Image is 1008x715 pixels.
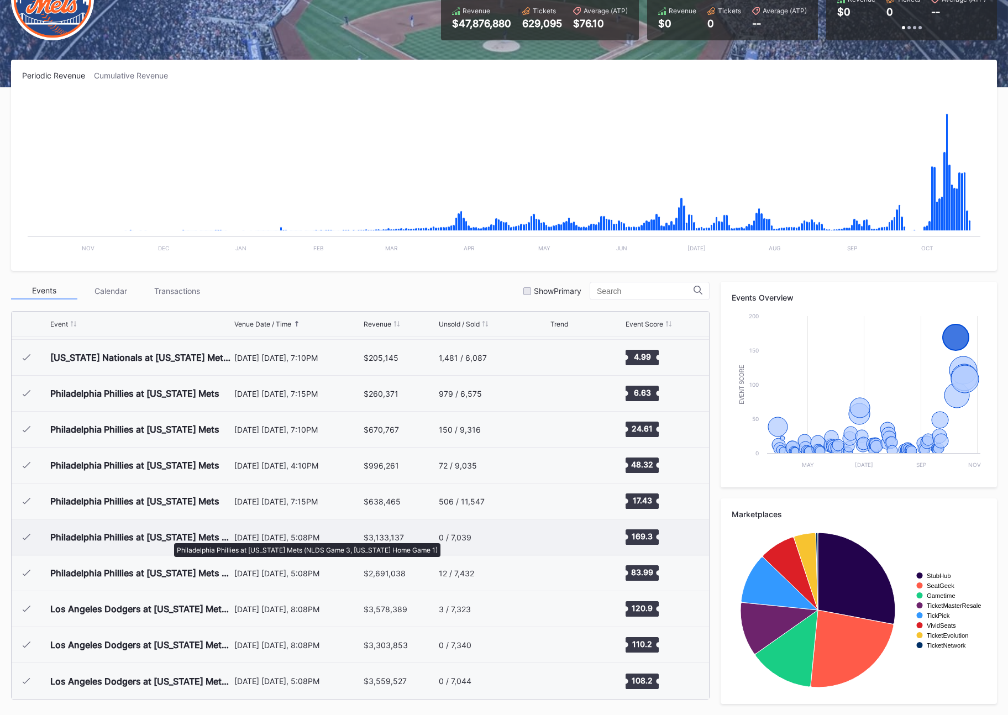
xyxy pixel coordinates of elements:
[364,353,398,362] div: $205,145
[50,496,219,507] div: Philadelphia Phillies at [US_STATE] Mets
[550,487,584,515] svg: Chart title
[550,667,584,695] svg: Chart title
[50,388,219,399] div: Philadelphia Phillies at [US_STATE] Mets
[452,18,511,29] div: $47,876,880
[631,460,653,469] text: 48.32
[632,424,653,433] text: 24.61
[927,642,966,649] text: TicketNetwork
[632,532,653,541] text: 169.3
[632,603,653,613] text: 120.9
[732,311,986,476] svg: Chart title
[364,533,404,542] div: $3,133,137
[633,352,650,361] text: 4.99
[234,353,361,362] div: [DATE] [DATE], 7:10PM
[931,6,940,18] div: --
[597,287,694,296] input: Search
[802,461,814,468] text: May
[921,245,933,251] text: Oct
[94,71,177,80] div: Cumulative Revenue
[533,7,556,15] div: Tickets
[234,320,291,328] div: Venue Date / Time
[534,286,581,296] div: Show Primary
[763,7,807,15] div: Average (ATP)
[364,461,399,470] div: $996,261
[550,523,584,551] svg: Chart title
[616,245,627,251] text: Jun
[550,595,584,623] svg: Chart title
[158,245,169,251] text: Dec
[687,245,706,251] text: [DATE]
[752,416,759,422] text: 50
[364,320,391,328] div: Revenue
[916,461,926,468] text: Sep
[550,416,584,443] svg: Chart title
[749,347,759,354] text: 150
[439,676,471,686] div: 0 / 7,044
[234,604,361,614] div: [DATE] [DATE], 8:08PM
[550,631,584,659] svg: Chart title
[77,282,144,299] div: Calendar
[364,569,406,578] div: $2,691,038
[234,640,361,650] div: [DATE] [DATE], 8:08PM
[886,6,893,18] div: 0
[769,245,780,251] text: Aug
[718,7,741,15] div: Tickets
[732,293,986,302] div: Events Overview
[364,389,398,398] div: $260,371
[439,389,482,398] div: 979 / 6,575
[927,572,951,579] text: StubHub
[739,365,745,404] text: Event Score
[463,7,490,15] div: Revenue
[550,344,584,371] svg: Chart title
[364,640,408,650] div: $3,303,853
[837,6,851,18] div: $0
[234,569,361,578] div: [DATE] [DATE], 5:08PM
[927,582,954,589] text: SeatGeek
[50,676,232,687] div: Los Angeles Dodgers at [US_STATE] Mets (NLCS Game 5, [US_STATE] Home Game 3)
[234,389,361,398] div: [DATE] [DATE], 7:15PM
[439,497,485,506] div: 506 / 11,547
[235,245,246,251] text: Jan
[234,533,361,542] div: [DATE] [DATE], 5:08PM
[439,353,487,362] div: 1,481 / 6,087
[847,245,857,251] text: Sep
[632,496,652,505] text: 17.43
[364,425,399,434] div: $670,767
[927,602,981,609] text: TicketMasterResale
[234,497,361,506] div: [DATE] [DATE], 7:15PM
[22,94,986,260] svg: Chart title
[144,282,210,299] div: Transactions
[522,18,562,29] div: 629,095
[658,18,696,29] div: $0
[669,7,696,15] div: Revenue
[364,676,407,686] div: $3,559,527
[50,639,232,650] div: Los Angeles Dodgers at [US_STATE] Mets (NLCS Game 4, [US_STATE] Home Game 2)
[927,632,968,639] text: TicketEvolution
[50,603,232,614] div: Los Angeles Dodgers at [US_STATE] Mets (NLCS Game 3, [US_STATE] Home Game 1)
[927,622,956,629] text: VividSeats
[855,461,873,468] text: [DATE]
[439,604,471,614] div: 3 / 7,323
[364,497,401,506] div: $638,465
[313,245,324,251] text: Feb
[50,460,219,471] div: Philadelphia Phillies at [US_STATE] Mets
[927,592,956,599] text: Gametime
[752,18,807,29] div: --
[573,18,628,29] div: $76.10
[439,533,471,542] div: 0 / 7,039
[439,320,480,328] div: Unsold / Sold
[50,532,232,543] div: Philadelphia Phillies at [US_STATE] Mets (NLDS Game 3, [US_STATE] Home Game 1)
[538,245,550,251] text: May
[633,388,650,397] text: 6.63
[968,461,981,468] text: Nov
[50,320,68,328] div: Event
[439,569,474,578] div: 12 / 7,432
[22,71,94,80] div: Periodic Revenue
[749,313,759,319] text: 200
[234,425,361,434] div: [DATE] [DATE], 7:10PM
[50,567,232,579] div: Philadelphia Phillies at [US_STATE] Mets (NLDS Game 4, [US_STATE] Home Game 2)
[50,352,232,363] div: [US_STATE] Nationals at [US_STATE] Mets (Mets Reversible Hoodie Giveaway)
[550,380,584,407] svg: Chart title
[626,320,663,328] div: Event Score
[927,612,950,619] text: TickPick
